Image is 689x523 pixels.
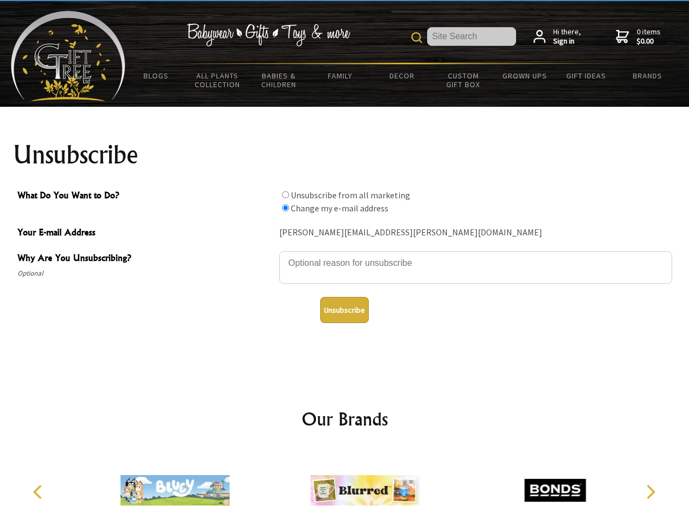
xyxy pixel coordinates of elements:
h1: Unsubscribe [13,142,676,168]
img: Babywear - Gifts - Toys & more [187,23,350,46]
textarea: Why Are You Unsubscribing? [279,251,672,284]
span: Your E-mail Address [17,226,274,241]
strong: $0.00 [637,37,661,46]
a: Custom Gift Box [433,64,494,96]
button: Previous [27,480,51,504]
a: Decor [371,64,433,87]
a: Grown Ups [494,64,555,87]
img: product search [411,32,422,43]
button: Next [638,480,662,504]
span: 0 items [637,27,661,46]
label: Unsubscribe from all marketing [291,190,410,200]
a: BLOGS [125,64,187,87]
input: What Do You Want to Do? [282,191,289,198]
a: Brands [617,64,679,87]
span: Why Are You Unsubscribing? [17,251,274,267]
span: What Do You Want to Do? [17,188,274,204]
div: [PERSON_NAME][EMAIL_ADDRESS][PERSON_NAME][DOMAIN_NAME] [279,224,672,241]
input: Site Search [427,27,516,46]
input: What Do You Want to Do? [282,204,289,211]
a: Babies & Children [248,64,310,96]
a: 0 items$0.00 [616,27,661,46]
button: Unsubscribe [320,297,369,323]
a: Hi there,Sign in [534,27,581,46]
a: All Plants Collection [187,64,249,96]
label: Change my e-mail address [291,203,388,214]
a: Gift Ideas [555,64,617,87]
a: Family [310,64,372,87]
h2: Our Brands [22,406,668,432]
span: Optional [17,267,274,280]
img: Babyware - Gifts - Toys and more... [11,11,125,101]
strong: Sign in [553,37,581,46]
span: Hi there, [553,27,581,46]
